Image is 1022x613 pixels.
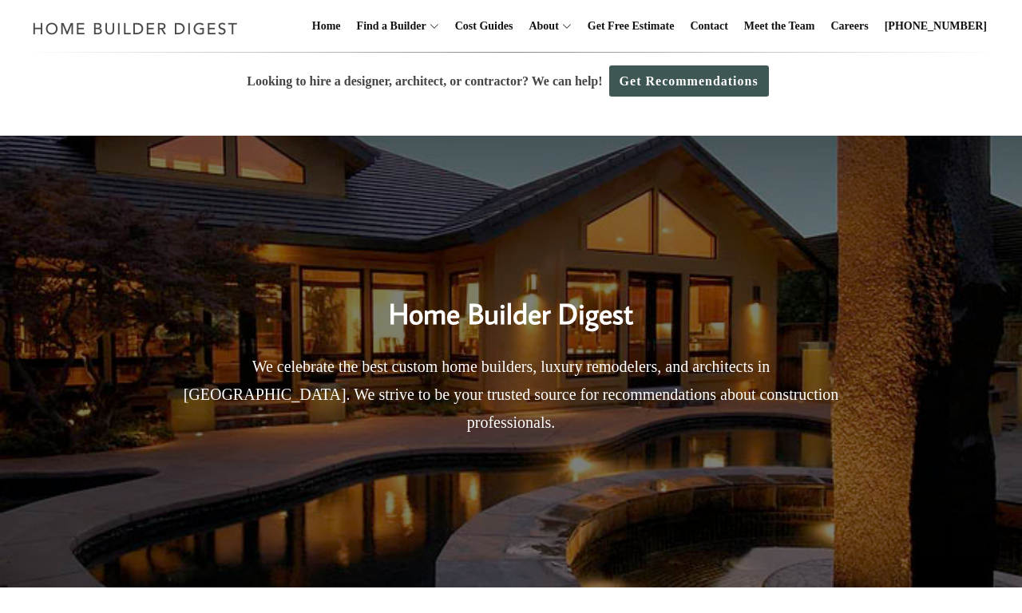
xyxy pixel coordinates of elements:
[609,65,769,97] a: Get Recommendations
[306,1,347,52] a: Home
[683,1,734,52] a: Contact
[825,1,875,52] a: Careers
[172,263,850,335] h2: Home Builder Digest
[26,13,245,44] img: Home Builder Digest
[878,1,993,52] a: [PHONE_NUMBER]
[738,1,822,52] a: Meet the Team
[449,1,520,52] a: Cost Guides
[172,353,850,437] p: We celebrate the best custom home builders, luxury remodelers, and architects in [GEOGRAPHIC_DATA...
[581,1,681,52] a: Get Free Estimate
[522,1,558,52] a: About
[351,1,426,52] a: Find a Builder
